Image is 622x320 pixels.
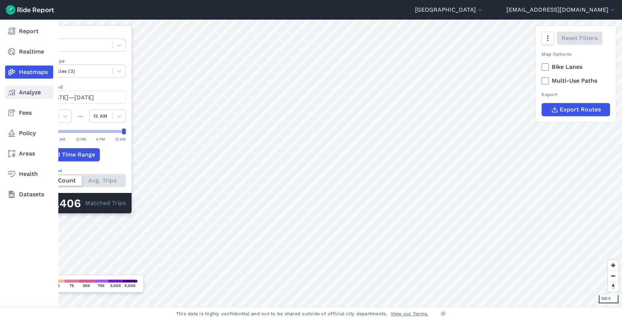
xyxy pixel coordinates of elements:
[96,136,105,142] div: 6 PM
[35,167,126,174] div: Count Type
[557,32,602,45] button: Reset Filters
[541,51,610,58] div: Map Options
[49,94,94,101] span: [DATE]—[DATE]
[562,34,598,43] span: Reset Filters
[23,20,622,307] canvas: Map
[6,5,54,15] img: Ride Report
[608,281,618,292] button: Reset bearing to north
[608,270,618,281] button: Zoom out
[5,147,53,160] a: Areas
[76,136,86,142] div: 12 PM
[5,45,53,58] a: Realtime
[5,106,53,119] a: Fees
[608,260,618,270] button: Zoom in
[5,188,53,201] a: Datasets
[541,63,610,71] label: Bike Lanes
[35,148,100,161] button: Add Time Range
[5,66,53,79] a: Heatmaps
[35,91,126,104] button: [DATE]—[DATE]
[115,136,126,142] div: 12 AM
[560,105,601,114] span: Export Routes
[35,58,126,64] label: Vehicle Type
[5,25,53,38] a: Report
[541,76,610,85] label: Multi-Use Paths
[35,83,126,90] label: Data Period
[35,32,126,39] label: Data Type
[72,112,89,121] div: —
[415,5,484,14] button: [GEOGRAPHIC_DATA]
[541,103,610,116] button: Export Routes
[5,86,53,99] a: Analyze
[30,193,132,213] div: Matched Trips
[5,127,53,140] a: Policy
[5,167,53,181] a: Health
[35,199,85,208] div: 200,406
[599,295,618,303] div: 500 ft
[506,5,616,14] button: [EMAIL_ADDRESS][DOMAIN_NAME]
[541,91,610,98] div: Export
[391,310,429,317] a: View our Terms.
[49,150,95,159] span: Add Time Range
[56,136,65,142] div: 6 AM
